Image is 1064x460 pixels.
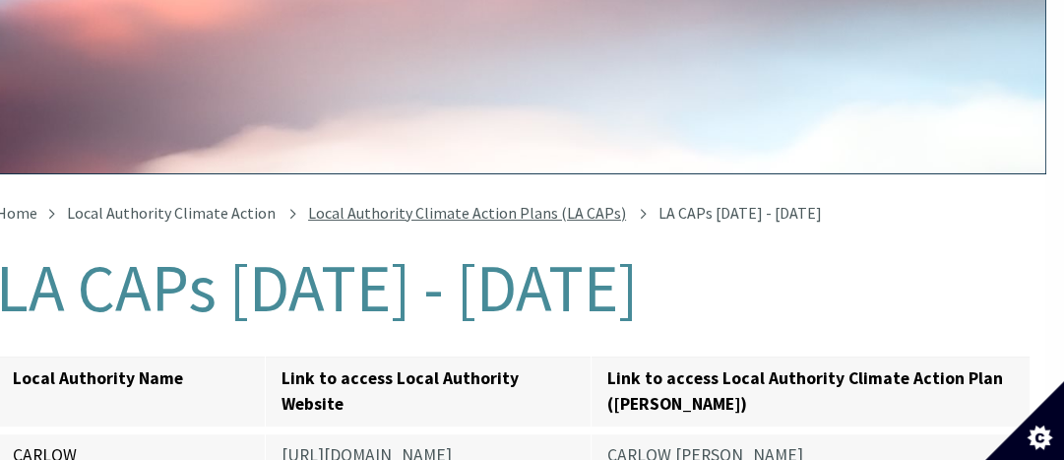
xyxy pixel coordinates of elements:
span: LA CAPs [DATE] - [DATE] [658,203,822,223]
a: Local Authority Climate Action [67,203,276,223]
strong: Local Authority Name [13,367,183,389]
a: Local Authority Climate Action Plans (LA CAPs) [308,203,626,223]
button: Set cookie preferences [985,381,1064,460]
strong: Link to access Local Authority Climate Action Plan ([PERSON_NAME]) [607,367,1003,415]
strong: Link to access Local Authority Website [282,367,519,415]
